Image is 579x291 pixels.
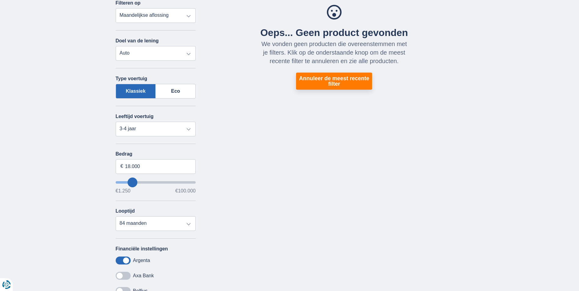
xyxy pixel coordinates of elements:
[296,73,372,90] button: Annuleer de meest recente filter
[116,208,135,214] label: Looptijd
[175,189,196,193] span: €100.000
[133,273,154,278] label: Axa Bank
[116,181,196,184] input: wantToBorrow
[116,151,196,157] label: Bedrag
[116,76,147,81] label: Type voertuig
[116,114,154,119] label: Leeftijd voertuig
[260,40,409,65] div: We vonden geen producten die overeenstemmen met je filters. Klik op de onderstaande knop om de me...
[116,38,159,44] label: Doel van de lening
[116,84,156,99] label: Klassiek
[327,5,342,20] img: Oeps... Geen product gevonden
[116,0,141,6] label: Filteren op
[260,27,409,38] div: Oeps... Geen product gevonden
[121,163,123,170] span: €
[116,189,131,193] span: €1.250
[133,258,150,263] label: Argenta
[156,84,196,99] label: Eco
[116,246,168,252] label: Financiële instellingen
